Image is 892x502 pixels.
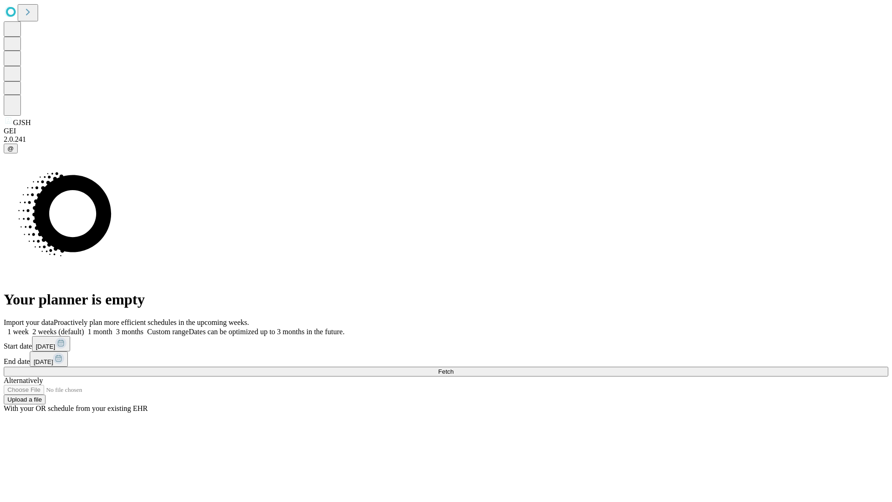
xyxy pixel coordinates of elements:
button: Fetch [4,367,888,376]
span: Import your data [4,318,54,326]
span: 1 week [7,328,29,336]
span: Fetch [438,368,453,375]
span: Alternatively [4,376,43,384]
span: With your OR schedule from your existing EHR [4,404,148,412]
h1: Your planner is empty [4,291,888,308]
span: [DATE] [33,358,53,365]
div: End date [4,351,888,367]
div: Start date [4,336,888,351]
span: Custom range [147,328,189,336]
button: [DATE] [30,351,68,367]
button: [DATE] [32,336,70,351]
span: GJSH [13,119,31,126]
div: 2.0.241 [4,135,888,144]
span: 3 months [116,328,144,336]
span: @ [7,145,14,152]
span: 2 weeks (default) [33,328,84,336]
span: 1 month [88,328,112,336]
div: GEI [4,127,888,135]
span: Proactively plan more efficient schedules in the upcoming weeks. [54,318,249,326]
span: Dates can be optimized up to 3 months in the future. [189,328,344,336]
button: Upload a file [4,395,46,404]
span: [DATE] [36,343,55,350]
button: @ [4,144,18,153]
